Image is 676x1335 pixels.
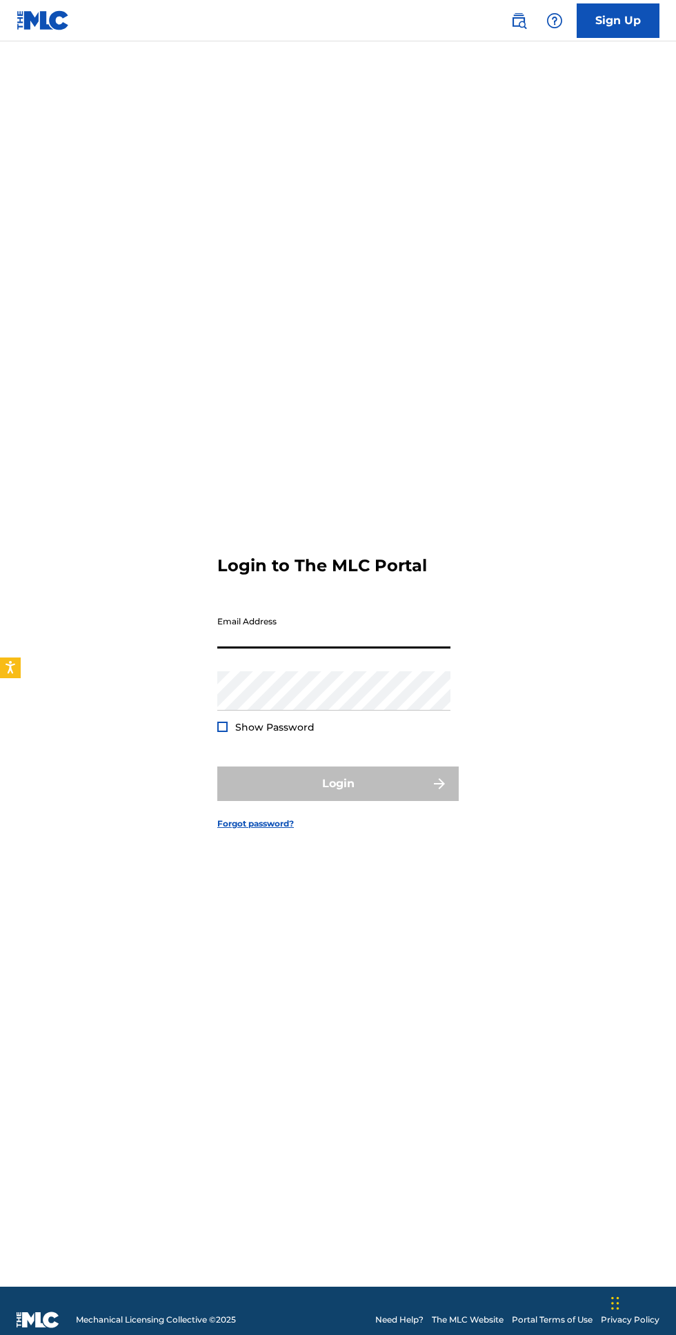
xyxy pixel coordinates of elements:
img: MLC Logo [17,10,70,30]
a: Portal Terms of Use [512,1314,593,1326]
div: Help [541,7,568,34]
img: search [510,12,527,29]
a: Public Search [505,7,533,34]
iframe: Chat Widget [607,1269,676,1335]
a: Sign Up [577,3,659,38]
span: Mechanical Licensing Collective © 2025 [76,1314,236,1326]
a: Need Help? [375,1314,424,1326]
img: logo [17,1312,59,1328]
a: The MLC Website [432,1314,504,1326]
span: Show Password [235,721,315,733]
a: Privacy Policy [601,1314,659,1326]
img: help [546,12,563,29]
a: Forgot password? [217,818,294,830]
h3: Login to The MLC Portal [217,555,427,576]
div: Drag [611,1283,619,1324]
